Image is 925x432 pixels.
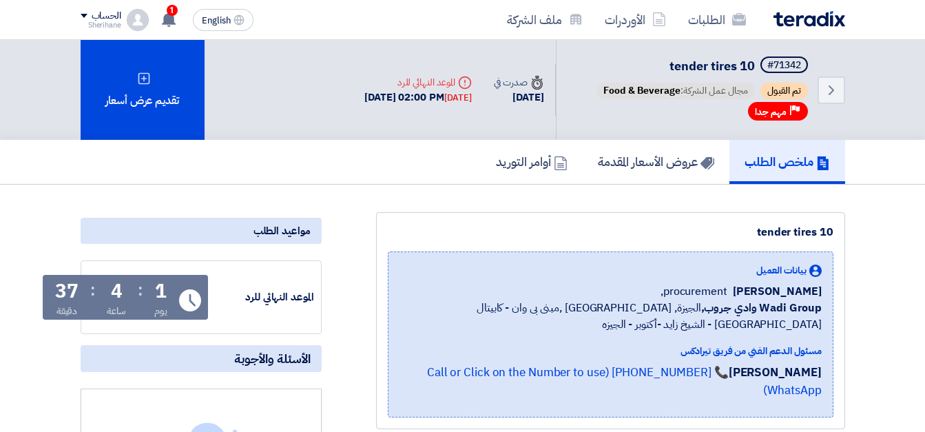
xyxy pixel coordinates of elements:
[202,16,231,25] span: English
[773,11,845,27] img: Teradix logo
[583,140,729,184] a: عروض الأسعار المقدمة
[56,304,78,318] div: دقيقة
[755,105,787,119] span: مهم جدا
[494,75,543,90] div: صدرت في
[364,90,472,105] div: [DATE] 02:00 PM
[107,304,127,318] div: ساعة
[111,282,123,301] div: 4
[756,263,807,278] span: بيانات العميل
[598,154,714,169] h5: عروض الأسعار المقدمة
[399,344,822,358] div: مسئول الدعم الفني من فريق تيرادكس
[154,304,167,318] div: يوم
[92,10,121,22] div: الحساب
[494,90,543,105] div: [DATE]
[90,278,95,302] div: :
[745,154,830,169] h5: ملخص الطلب
[729,140,845,184] a: ملخص الطلب
[167,5,178,16] span: 1
[81,21,121,29] div: Sherihane
[733,283,822,300] span: [PERSON_NAME]
[767,61,801,70] div: #71342
[596,83,755,99] span: مجال عمل الشركة:
[81,40,205,140] div: تقديم عرض أسعار
[444,91,472,105] div: [DATE]
[496,3,594,36] a: ملف الشركة
[81,218,322,244] div: مواعيد الطلب
[55,282,79,301] div: 37
[388,224,833,240] div: tender tires 10
[127,9,149,31] img: profile_test.png
[481,140,583,184] a: أوامر التوريد
[155,282,167,301] div: 1
[729,364,822,381] strong: [PERSON_NAME]
[594,56,811,76] h5: tender tires 10
[701,300,822,316] b: Wadi Group وادي جروب,
[669,56,755,75] span: tender tires 10
[193,9,253,31] button: English
[427,364,822,399] a: 📞 [PHONE_NUMBER] (Call or Click on the Number to use WhatsApp)
[138,278,143,302] div: :
[211,289,314,305] div: الموعد النهائي للرد
[364,75,472,90] div: الموعد النهائي للرد
[234,351,311,367] span: الأسئلة والأجوبة
[760,83,808,99] span: تم القبول
[496,154,568,169] h5: أوامر التوريد
[677,3,757,36] a: الطلبات
[661,283,727,300] span: procurement,
[399,300,822,333] span: الجيزة, [GEOGRAPHIC_DATA] ,مبنى بى وان - كابيتال [GEOGRAPHIC_DATA] - الشيخ زايد -أكتوبر - الجيزه
[594,3,677,36] a: الأوردرات
[603,83,680,98] span: Food & Beverage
